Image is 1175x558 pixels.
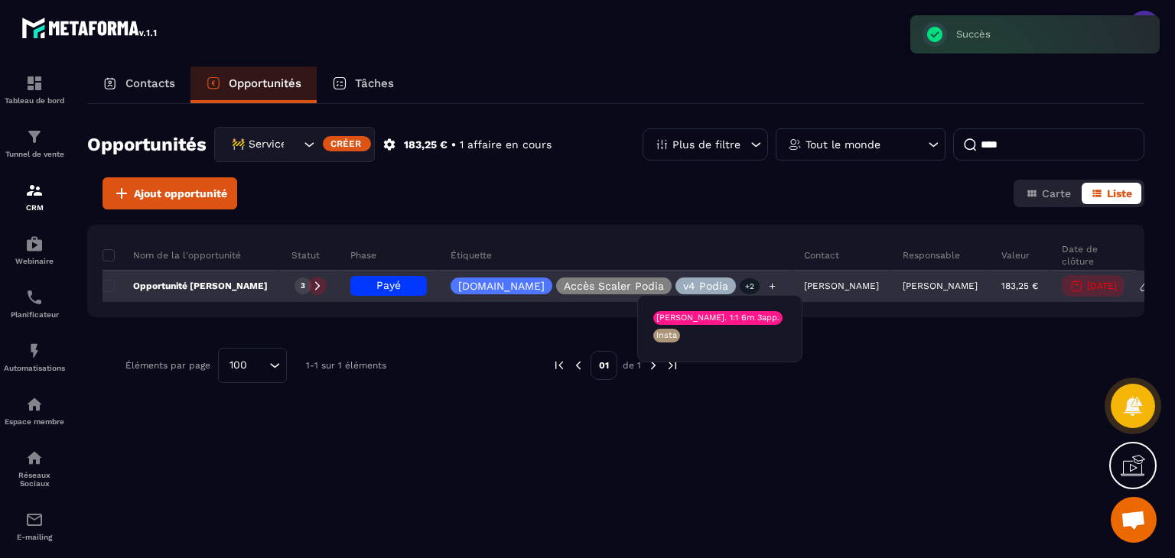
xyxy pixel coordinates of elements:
p: [PERSON_NAME] [903,281,978,291]
p: Tout le monde [806,139,880,150]
div: Créer [323,136,371,151]
img: formation [25,74,44,92]
p: 3 [301,281,305,291]
a: automationsautomationsEspace membre [4,384,65,437]
p: Statut [291,249,320,261]
p: Webinaire [4,257,65,265]
p: v4 Podia [683,281,728,291]
img: formation [25,128,44,146]
span: Ajout opportunité [134,186,227,201]
p: Phase [350,249,376,261]
h2: Opportunités [87,129,207,160]
p: Contacts [125,76,175,90]
input: Search for option [285,136,300,153]
p: Plus de filtre [672,139,740,150]
span: Payé [376,279,401,291]
a: Contacts [87,67,190,103]
img: automations [25,342,44,360]
img: prev [571,358,585,372]
p: de 1 [623,359,641,371]
p: Tâches [355,76,394,90]
p: Insta [656,330,677,341]
p: Espace membre [4,417,65,426]
a: automationsautomationsAutomatisations [4,330,65,384]
p: 183,25 € [404,138,448,152]
p: 183,25 € [1001,281,1038,291]
a: formationformationTableau de bord [4,63,65,116]
img: prev [552,358,566,372]
p: CRM [4,203,65,212]
a: formationformationTunnel de vente [4,116,65,170]
p: E-mailing [4,533,65,541]
a: emailemailE-mailing [4,499,65,553]
img: social-network [25,449,44,467]
div: Search for option [214,127,375,162]
img: next [666,358,679,372]
p: Accès Scaler Podia [564,281,664,291]
p: Responsable [903,249,960,261]
p: +2 [740,278,760,294]
div: Search for option [218,348,287,383]
span: 100 [224,357,252,374]
a: social-networksocial-networkRéseaux Sociaux [4,437,65,499]
img: formation [25,181,44,200]
img: scheduler [25,288,44,307]
p: Tunnel de vente [4,150,65,158]
span: Carte [1042,187,1071,200]
img: logo [21,14,159,41]
p: Opportunité [PERSON_NAME] [103,280,268,292]
img: next [646,358,660,372]
p: Opportunités [229,76,301,90]
a: Ouvrir le chat [1111,497,1157,543]
a: formationformationCRM [4,170,65,223]
p: 1 affaire en cours [460,138,552,152]
p: Planificateur [4,310,65,319]
button: Carte [1017,183,1080,204]
button: Liste [1082,183,1141,204]
p: Contact [804,249,839,261]
p: Date de clôture [1062,243,1125,268]
a: Opportunités [190,67,317,103]
input: Search for option [252,357,265,374]
p: • [451,138,456,152]
a: automationsautomationsWebinaire [4,223,65,277]
p: Réseaux Sociaux [4,471,65,488]
a: schedulerschedulerPlanificateur [4,277,65,330]
p: Automatisations [4,364,65,372]
img: automations [25,235,44,253]
p: Étiquette [451,249,492,261]
p: Nom de la l'opportunité [103,249,241,261]
p: [DOMAIN_NAME] [458,281,545,291]
p: Valeur [1001,249,1030,261]
p: 1-1 sur 1 éléments [306,360,386,371]
a: Tâches [317,67,409,103]
img: email [25,511,44,529]
button: Ajout opportunité [103,177,237,209]
img: automations [25,395,44,414]
p: Éléments par page [125,360,210,371]
span: 🚧 Service Client [228,136,285,153]
p: [PERSON_NAME]. 1:1 6m 3app. [656,313,780,323]
span: Liste [1107,187,1132,200]
p: 01 [591,351,617,380]
p: [DATE] [1087,281,1117,291]
p: Tableau de bord [4,96,65,105]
